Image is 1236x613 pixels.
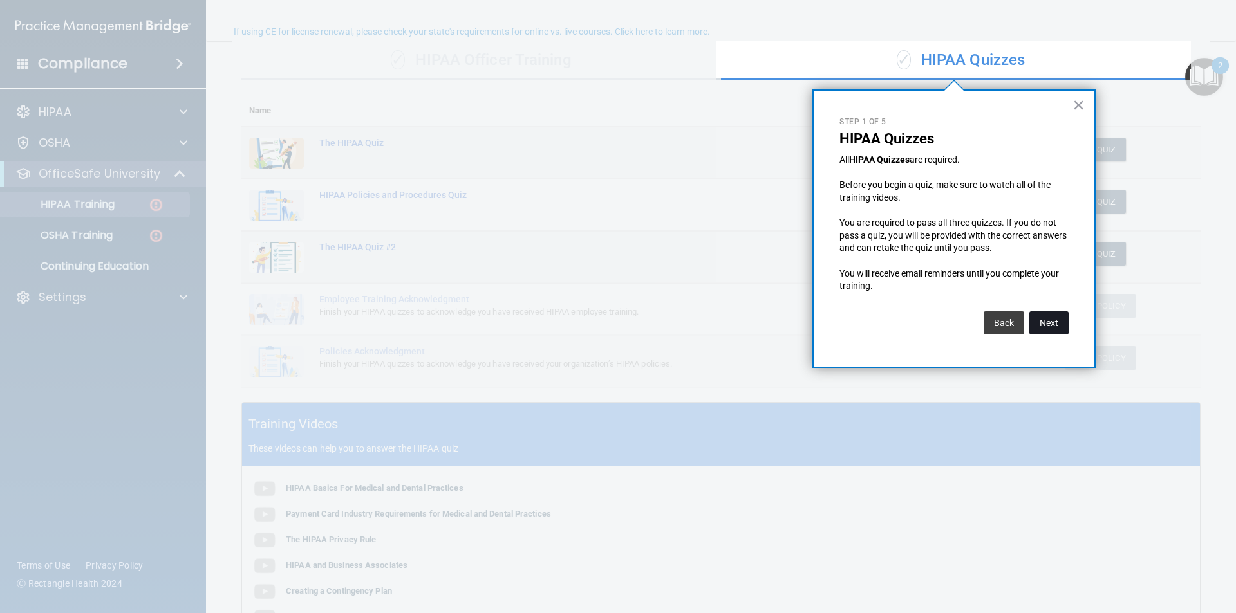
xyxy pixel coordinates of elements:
[1185,58,1223,96] button: Open Resource Center, 2 new notifications
[839,179,1069,204] p: Before you begin a quiz, make sure to watch all of the training videos.
[984,311,1024,334] button: Back
[839,116,1069,127] p: Step 1 of 5
[1013,522,1221,573] iframe: Drift Widget Chat Controller
[849,154,910,165] strong: HIPAA Quizzes
[839,217,1069,255] p: You are required to pass all three quizzes. If you do not pass a quiz, you will be provided with ...
[1029,311,1069,334] button: Next
[839,131,1069,147] p: HIPAA Quizzes
[839,268,1069,293] p: You will receive email reminders until you complete your training.
[721,41,1201,80] div: HIPAA Quizzes
[897,50,911,69] span: ✓
[839,154,849,165] span: All
[1072,95,1085,115] button: Close
[910,154,960,165] span: are required.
